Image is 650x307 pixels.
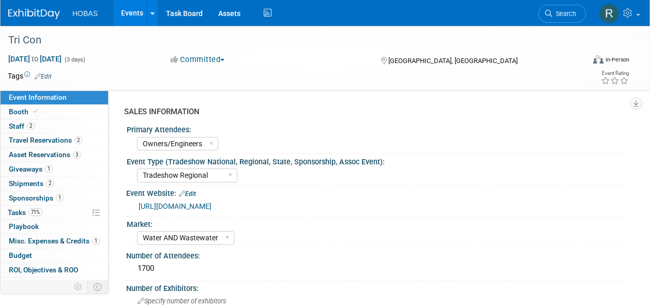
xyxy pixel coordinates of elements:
span: Sponsorships [9,194,64,202]
span: Event Information [9,93,67,101]
span: Tasks [8,208,42,217]
span: 71% [28,208,42,216]
td: Tags [8,71,52,81]
a: [URL][DOMAIN_NAME] [139,202,211,210]
a: Attachments5 [1,278,108,291]
span: 1 [45,165,53,173]
a: Playbook [1,220,108,234]
a: Staff2 [1,119,108,133]
span: 2 [74,136,82,144]
div: Event Rating [601,71,629,76]
span: Booth [9,108,40,116]
a: Event Information [1,90,108,104]
div: SALES INFORMATION [124,106,622,117]
a: Tasks71% [1,206,108,220]
div: Event Format [539,54,629,69]
img: Rebecca Gonchar [599,4,619,23]
a: Misc. Expenses & Credits1 [1,234,108,248]
span: to [30,55,40,63]
div: In-Person [605,56,629,64]
a: Shipments2 [1,177,108,191]
a: Travel Reservations2 [1,133,108,147]
span: Shipments [9,179,54,188]
span: HOBAS [72,9,98,18]
span: Travel Reservations [9,136,82,144]
span: (3 days) [64,56,85,63]
span: 2 [27,122,35,130]
div: Number of Exhibitors: [126,281,629,294]
span: Specify number of exhibitors [138,297,226,305]
span: [DATE] [DATE] [8,54,62,64]
button: Committed [167,54,229,65]
div: Number of Attendees: [126,248,629,261]
div: Event Type (Tradeshow National, Regional, State, Sponsorship, Assoc Event): [127,154,625,167]
div: Tri Con [5,31,576,50]
a: Edit [179,190,196,197]
a: Asset Reservations3 [1,148,108,162]
span: Giveaways [9,165,53,173]
a: ROI, Objectives & ROO [1,263,108,277]
div: 1700 [134,260,622,277]
span: Misc. Expenses & Credits [9,237,100,245]
div: Primary Attendees: [127,122,625,135]
a: Sponsorships1 [1,191,108,205]
span: Search [552,10,576,18]
span: [GEOGRAPHIC_DATA], [GEOGRAPHIC_DATA] [388,57,518,65]
img: ExhibitDay [8,9,60,19]
span: ROI, Objectives & ROO [9,266,78,274]
span: Budget [9,251,32,259]
span: Staff [9,122,35,130]
span: 1 [92,237,100,245]
span: 1 [56,194,64,202]
td: Personalize Event Tab Strip [69,280,87,294]
span: 5 [53,280,61,288]
i: Booth reservation complete [33,109,38,114]
a: Search [538,5,586,23]
a: Booth [1,105,108,119]
span: 2 [46,179,54,187]
td: Toggle Event Tabs [87,280,109,294]
span: Attachments [9,280,61,288]
span: Asset Reservations [9,150,81,159]
div: Event Website: [126,186,629,199]
span: 3 [73,151,81,159]
a: Giveaways1 [1,162,108,176]
a: Edit [35,73,52,80]
span: Playbook [9,222,39,231]
a: Budget [1,249,108,263]
div: Market: [127,217,625,229]
img: Format-Inperson.png [593,55,603,64]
